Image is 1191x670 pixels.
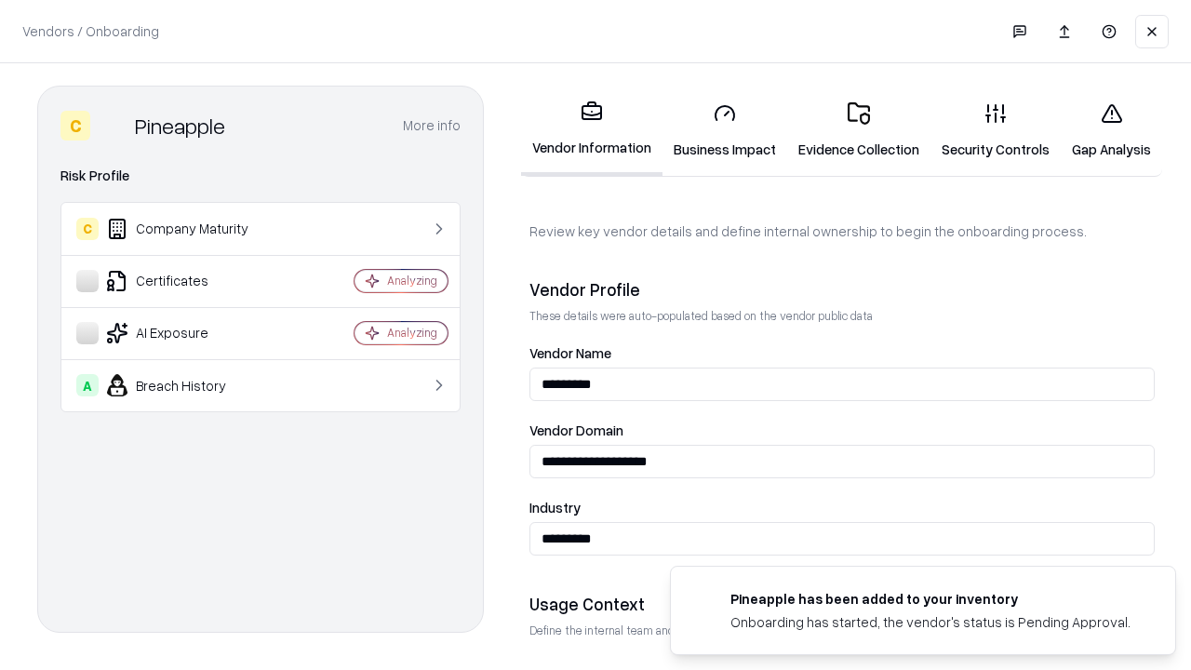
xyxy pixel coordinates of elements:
[529,593,1155,615] div: Usage Context
[76,218,99,240] div: C
[135,111,225,141] div: Pineapple
[529,423,1155,437] label: Vendor Domain
[529,501,1155,515] label: Industry
[22,21,159,41] p: Vendors / Onboarding
[529,623,1155,638] p: Define the internal team and reason for using this vendor. This helps assess business relevance a...
[387,273,437,288] div: Analyzing
[76,374,99,396] div: A
[403,109,461,142] button: More info
[787,87,930,174] a: Evidence Collection
[730,589,1131,609] div: Pineapple has been added to your inventory
[76,322,299,344] div: AI Exposure
[693,589,716,611] img: pineappleenergy.com
[930,87,1061,174] a: Security Controls
[529,278,1155,301] div: Vendor Profile
[76,374,299,396] div: Breach History
[76,270,299,292] div: Certificates
[529,308,1155,324] p: These details were auto-populated based on the vendor public data
[521,86,662,176] a: Vendor Information
[730,612,1131,632] div: Onboarding has started, the vendor's status is Pending Approval.
[1061,87,1162,174] a: Gap Analysis
[387,325,437,341] div: Analyzing
[529,346,1155,360] label: Vendor Name
[60,111,90,141] div: C
[529,221,1155,241] p: Review key vendor details and define internal ownership to begin the onboarding process.
[98,111,127,141] img: Pineapple
[76,218,299,240] div: Company Maturity
[662,87,787,174] a: Business Impact
[60,165,461,187] div: Risk Profile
